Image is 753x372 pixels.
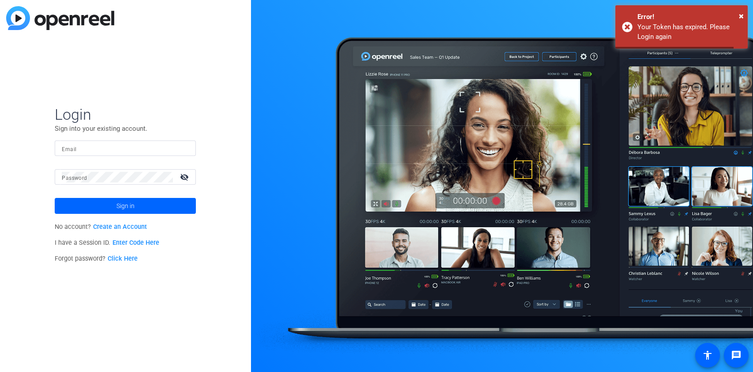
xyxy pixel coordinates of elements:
[731,350,742,361] mat-icon: message
[55,198,196,214] button: Sign in
[702,350,713,361] mat-icon: accessibility
[62,143,189,154] input: Enter Email Address
[55,239,159,247] span: I have a Session ID.
[55,255,138,262] span: Forgot password?
[116,195,135,217] span: Sign in
[62,175,87,181] mat-label: Password
[739,9,744,23] button: Close
[55,124,196,133] p: Sign into your existing account.
[739,11,744,21] span: ×
[6,6,114,30] img: blue-gradient.svg
[637,12,741,22] div: Error!
[108,255,138,262] a: Click Here
[637,22,741,42] div: Your Token has expired. Please Login again
[62,146,76,152] mat-label: Email
[93,223,147,231] a: Create an Account
[112,239,159,247] a: Enter Code Here
[55,105,196,124] span: Login
[55,223,147,231] span: No account?
[175,171,196,183] mat-icon: visibility_off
